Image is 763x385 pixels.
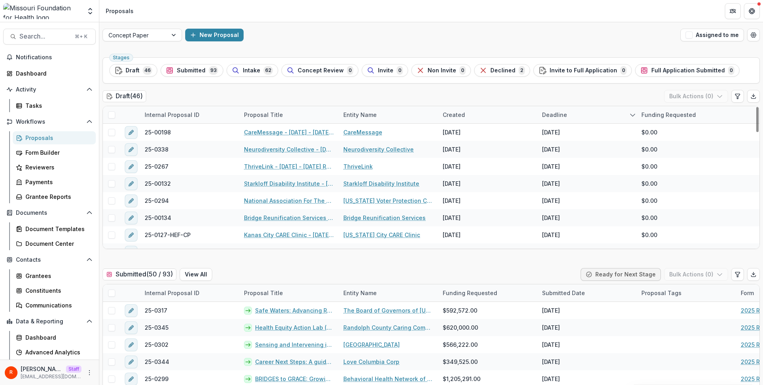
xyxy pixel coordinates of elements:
[542,248,560,256] div: [DATE]
[25,286,89,295] div: Constituents
[125,246,137,259] button: edit
[255,306,334,315] a: Safe Waters: Advancing Rural Health Equity through Water Safety Access
[145,248,167,256] span: 25-0319
[125,194,137,207] button: edit
[438,289,502,297] div: Funding Requested
[13,237,96,250] a: Document Center
[145,375,168,383] span: 25-0299
[637,111,701,119] div: Funding Requested
[21,365,63,373] p: [PERSON_NAME]
[731,90,744,103] button: Edit table settings
[343,145,414,154] a: Neurodiversity Collective
[244,196,334,205] a: National Association For The Advancement Of Colored People - [DATE] - [DATE] Request for Concept ...
[244,162,334,171] a: ThriveLink - [DATE] - [DATE] Request for Concept Papers
[16,257,83,263] span: Contacts
[125,321,137,334] button: edit
[244,214,334,222] a: Bridge Reunification Services - [DATE] - [DATE] Request for Concept Papers
[339,106,438,123] div: Entity Name
[725,3,741,19] button: Partners
[736,289,759,297] div: Form
[25,101,89,110] div: Tasks
[343,179,419,188] a: Starkloff Disability Institute
[140,106,239,123] div: Internal Proposal ID
[339,284,438,301] div: Entity Name
[13,131,96,144] a: Proposals
[125,229,137,241] button: edit
[126,67,139,74] span: Draft
[125,177,137,190] button: edit
[3,29,96,45] button: Search...
[125,304,137,317] button: edit
[255,358,334,366] a: Career Next Steps: A guided pathway for mobilizing the community to improve economic mobility
[25,272,89,280] div: Grantees
[637,284,736,301] div: Proposal Tags
[13,175,96,189] a: Payments
[145,179,171,188] span: 25-00132
[255,375,334,383] a: BRIDGES to GRACE: Growing Resilient Aging Communities with Equity
[145,358,169,366] span: 25-0344
[73,32,89,41] div: ⌘ + K
[209,66,218,75] span: 93
[542,196,560,205] div: [DATE]
[25,225,89,233] div: Document Templates
[10,370,13,375] div: Raj
[25,301,89,309] div: Communications
[542,162,560,171] div: [DATE]
[542,340,560,349] div: [DATE]
[537,284,637,301] div: Submitted Date
[25,348,89,356] div: Advanced Analytics
[3,315,96,328] button: Open Data & Reporting
[747,29,760,41] button: Open table manager
[3,51,96,64] button: Notifications
[109,64,157,77] button: Draft46
[343,128,382,136] a: CareMessage
[3,115,96,128] button: Open Workflows
[3,67,96,80] a: Dashboard
[125,143,137,156] button: edit
[641,196,657,205] span: $0.00
[443,340,478,349] span: $566,222.00
[459,66,466,75] span: 0
[125,160,137,173] button: edit
[537,106,637,123] div: Deadline
[281,64,358,77] button: Concept Review0
[25,134,89,142] div: Proposals
[443,375,480,383] span: $1,205,291.00
[103,268,176,280] h2: Submitted ( 50 / 93 )
[3,253,96,266] button: Open Contacts
[537,289,590,297] div: Submitted Date
[239,284,339,301] div: Proposal Title
[728,66,734,75] span: 0
[16,54,93,61] span: Notifications
[145,214,171,222] span: 25-00134
[620,66,627,75] span: 0
[542,306,560,315] div: [DATE]
[3,206,96,219] button: Open Documents
[438,106,537,123] div: Created
[161,64,223,77] button: Submitted93
[125,126,137,139] button: edit
[145,340,168,349] span: 25-0302
[443,196,461,205] div: [DATE]
[664,90,728,103] button: Bulk Actions (0)
[343,248,364,256] a: MPWER
[490,67,515,74] span: Declined
[13,331,96,344] a: Dashboard
[339,289,381,297] div: Entity Name
[542,145,560,154] div: [DATE]
[747,268,760,281] button: Export table data
[16,69,89,78] div: Dashboard
[637,106,736,123] div: Funding Requested
[140,284,239,301] div: Internal Proposal ID
[244,248,334,256] a: New Nonprofit - [DATE] - [DATE] Request for Concept Papers
[25,192,89,201] div: Grantee Reports
[641,145,657,154] span: $0.00
[255,340,334,349] a: Sensing and Intervening in Real-Time for Climate Change, Inequity, and Health Conditions
[550,67,617,74] span: Invite to Full Application
[255,323,334,332] a: Health Equity Action Lab (HEAL)
[680,29,744,41] button: Assigned to me
[103,90,146,102] h2: Draft ( 46 )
